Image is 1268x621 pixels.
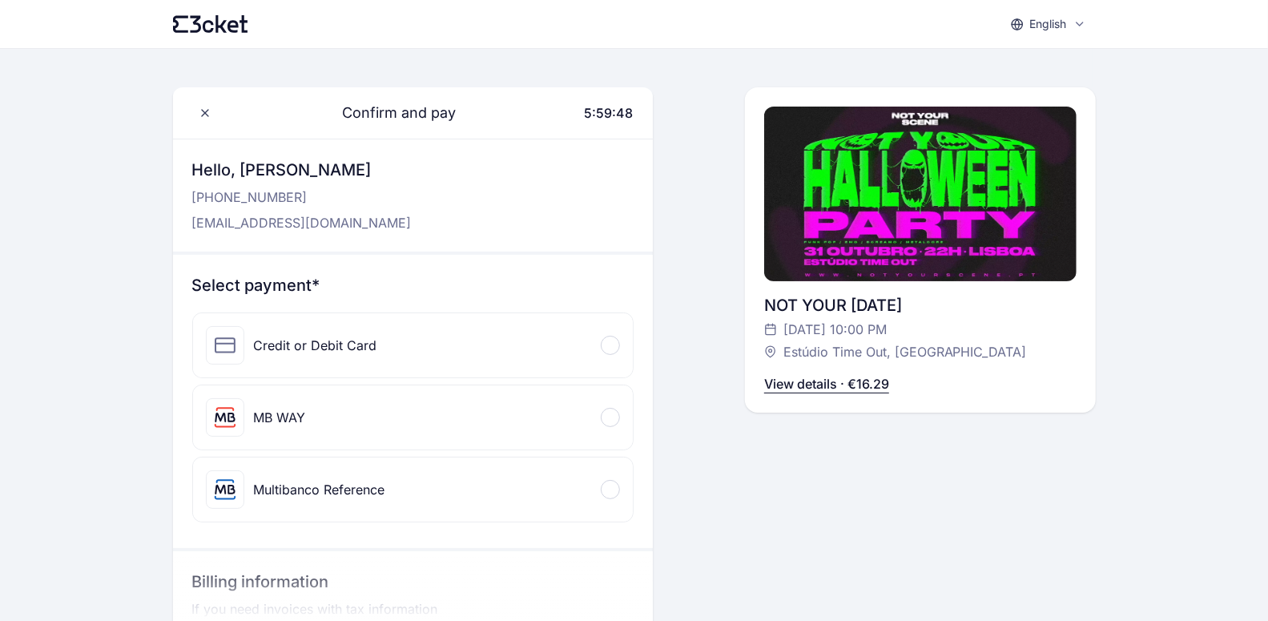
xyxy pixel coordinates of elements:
div: Multibanco Reference [254,480,385,499]
span: 5:59:48 [585,105,634,121]
h3: Select payment* [192,274,634,296]
div: MB WAY [254,408,306,427]
div: Credit or Debit Card [254,336,377,355]
span: [DATE] 10:00 PM [783,320,887,339]
p: [PHONE_NUMBER] [192,188,412,207]
span: Confirm and pay [323,102,456,124]
span: Estúdio Time Out, [GEOGRAPHIC_DATA] [783,342,1027,361]
p: View details · €16.29 [764,374,889,393]
p: [EMAIL_ADDRESS][DOMAIN_NAME] [192,213,412,232]
h3: Billing information [192,571,634,599]
p: English [1030,16,1067,32]
div: NOT YOUR [DATE] [764,294,1077,317]
h3: Hello, [PERSON_NAME] [192,159,412,181]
